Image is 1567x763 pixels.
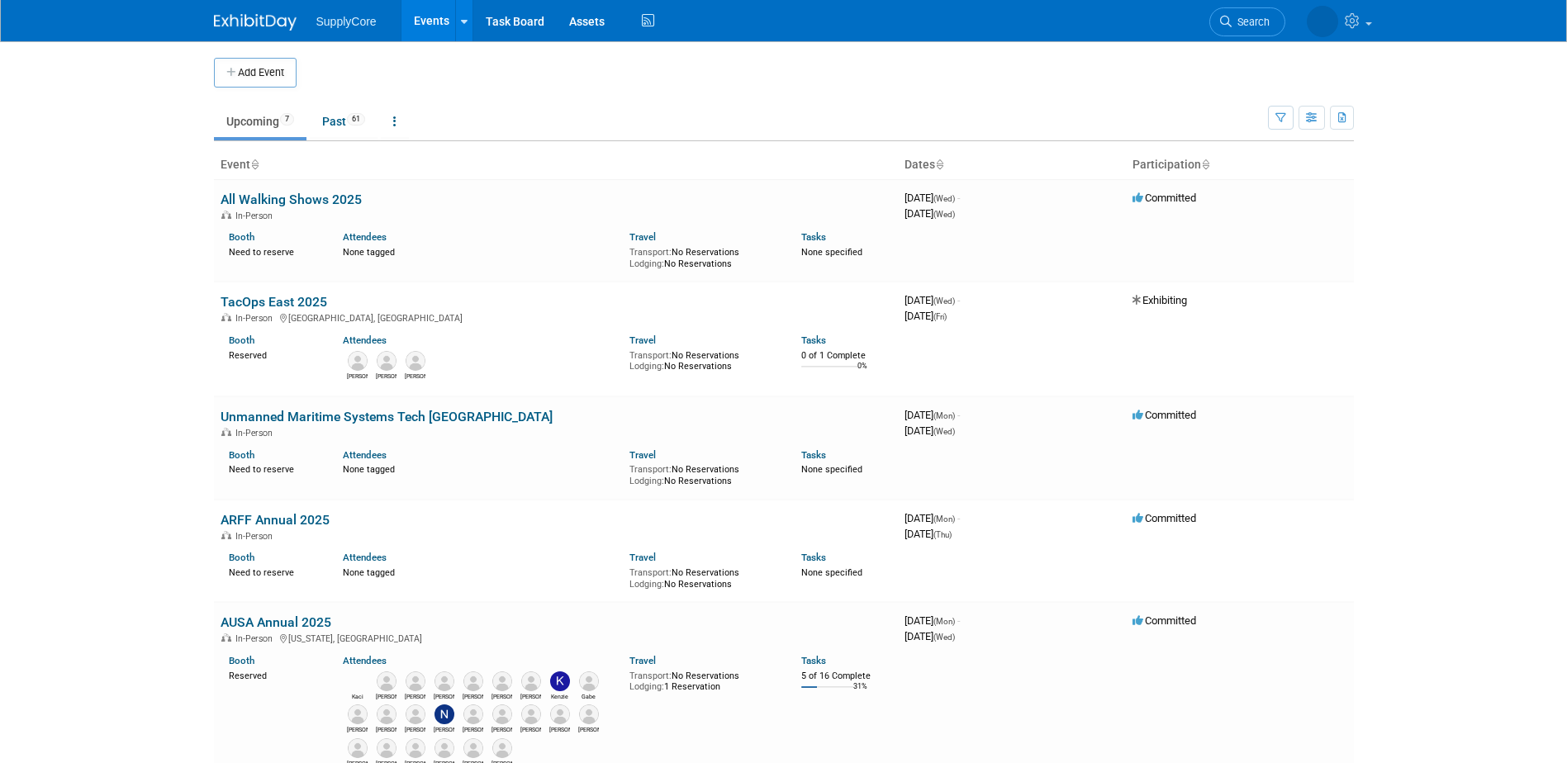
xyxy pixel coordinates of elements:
th: Dates [898,151,1126,179]
a: All Walking Shows 2025 [221,192,362,207]
span: Transport: [629,464,672,475]
span: In-Person [235,428,278,438]
span: - [957,614,960,627]
div: Andre Balka [376,691,396,701]
div: No Reservations 1 Reservation [629,667,776,693]
a: Sort by Event Name [250,158,259,171]
div: No Reservations No Reservations [629,347,776,372]
span: 61 [347,113,365,126]
div: Reserved [229,667,319,682]
span: (Wed) [933,633,955,642]
div: Michael Nishimura [463,724,483,734]
div: Michael Nishimura [347,371,368,381]
img: Kaci Shickel [348,671,368,691]
div: None tagged [343,461,617,476]
th: Event [214,151,898,179]
span: (Wed) [933,194,955,203]
div: Doug DeVoe [520,724,541,734]
div: Mike Jester [347,724,368,734]
img: In-Person Event [221,313,231,321]
span: Transport: [629,567,672,578]
div: [GEOGRAPHIC_DATA], [GEOGRAPHIC_DATA] [221,310,891,324]
img: Michael Nishimura [348,351,368,371]
div: Ashley Slabaugh [491,724,512,734]
span: - [957,294,960,306]
img: Rebecca Curry [492,671,512,691]
span: None specified [801,567,862,578]
span: Transport: [629,671,672,681]
img: ExhibitDay [214,14,297,31]
img: Anthony Colotti [463,671,483,691]
td: 0% [857,362,867,384]
span: (Wed) [933,210,955,219]
span: - [957,512,960,524]
span: In-Person [235,531,278,542]
span: (Mon) [933,411,955,420]
a: ARFF Annual 2025 [221,512,330,528]
div: Shannon Bauers [434,691,454,701]
span: Search [1232,16,1270,28]
a: Upcoming7 [214,106,306,137]
span: Lodging: [629,579,664,590]
span: In-Person [235,211,278,221]
img: Bob Saiz [348,738,368,758]
a: Tasks [801,231,826,243]
a: Booth [229,552,254,563]
a: Booth [229,334,254,346]
div: Anthony Colotti [463,691,483,701]
a: Travel [629,655,656,666]
span: [DATE] [905,294,960,306]
span: - [957,409,960,421]
span: Lodging: [629,258,664,269]
span: (Wed) [933,427,955,436]
img: Peter Provenzano [492,738,512,758]
div: Need to reserve [229,461,319,476]
span: Committed [1133,614,1196,627]
img: Shannon Bauers [434,671,454,691]
span: [DATE] [905,512,960,524]
img: Erika Richardson [579,704,599,724]
span: - [957,192,960,204]
div: Kaci Shickel [347,691,368,701]
div: Erika Richardson [578,724,599,734]
span: (Mon) [933,617,955,626]
img: Brian Easley [521,671,541,691]
div: None tagged [343,244,617,258]
span: [DATE] [905,192,960,204]
a: Attendees [343,334,387,346]
img: In-Person Event [221,211,231,219]
span: (Wed) [933,296,955,306]
span: In-Person [235,313,278,324]
div: Need to reserve [229,244,319,258]
span: [DATE] [905,614,960,627]
img: Michael Nishimura [463,704,483,724]
span: (Thu) [933,530,952,539]
span: Committed [1133,192,1196,204]
div: Gabe Harvey [578,691,599,701]
div: Brian Easley [520,691,541,701]
a: Unmanned Maritime Systems Tech [GEOGRAPHIC_DATA] [221,409,553,424]
td: 31% [853,682,867,704]
span: (Mon) [933,514,955,524]
span: [DATE] [905,630,955,642]
div: No Reservations No Reservations [629,564,776,590]
a: Travel [629,334,656,346]
div: Jon Marcelono [405,724,425,734]
div: Reserved [229,347,319,362]
a: Attendees [343,231,387,243]
span: Lodging: [629,681,664,692]
img: Ashley Slabaugh [492,704,512,724]
a: TacOps East 2025 [221,294,327,310]
img: John Pepas [550,704,570,724]
span: Committed [1133,512,1196,524]
a: Booth [229,449,254,461]
a: Tasks [801,334,826,346]
div: Rebecca Curry [491,691,512,701]
div: [US_STATE], [GEOGRAPHIC_DATA] [221,631,891,644]
div: 5 of 16 Complete [801,671,891,682]
div: Nellie Miller [434,724,454,734]
div: 0 of 1 Complete [801,350,891,362]
button: Add Event [214,58,297,88]
span: [DATE] [905,409,960,421]
div: Need to reserve [229,564,319,579]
